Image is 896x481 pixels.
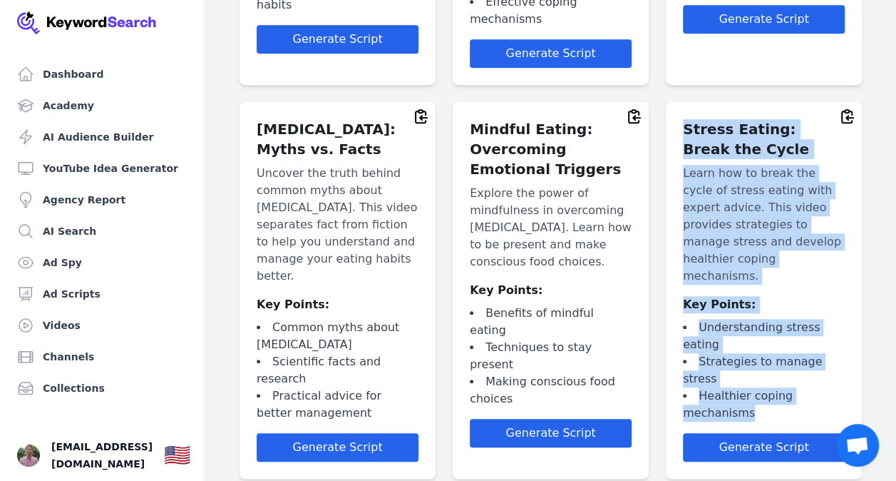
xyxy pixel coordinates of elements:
[164,442,190,468] div: 🇺🇸
[11,186,193,214] a: Agency Report
[470,39,632,68] button: Generate Script
[683,165,845,285] p: Learn how to break the cycle of stress eating with expert advice. This video provides strategies ...
[470,419,632,447] button: Generate Script
[17,444,40,467] button: Open user button
[11,154,193,183] a: YouTube Idea Generator
[17,444,40,467] img: Brian Sherwin
[292,32,382,46] span: Generate Script
[626,108,643,125] button: Copy to clipboard
[683,5,845,34] button: Generate Script
[11,374,193,402] a: Collections
[11,91,193,120] a: Academy
[11,248,193,277] a: Ad Spy
[413,108,430,125] button: Copy to clipboard
[505,46,595,60] span: Generate Script
[839,108,856,125] button: Copy to clipboard
[470,373,632,407] li: Making conscious food choices
[683,296,845,313] h3: Key Points:
[470,305,632,339] li: Benefits of mindful eating
[164,441,190,470] button: 🇺🇸
[257,119,418,159] h2: [MEDICAL_DATA]: Myths vs. Facts
[257,353,418,388] li: Scientific facts and research
[257,388,418,422] li: Practical advice for better management
[683,319,845,353] li: Understanding stress eating
[683,353,845,388] li: Strategies to manage stress
[257,319,418,353] li: Common myths about [MEDICAL_DATA]
[719,12,808,26] span: Generate Script
[11,343,193,371] a: Channels
[257,296,418,313] h3: Key Points:
[836,424,879,467] div: Open chat
[505,426,595,440] span: Generate Script
[470,185,632,270] p: Explore the power of mindfulness in overcoming [MEDICAL_DATA]. Learn how to be present and make c...
[683,119,845,159] h2: Stress Eating: Break the Cycle
[257,165,418,285] p: Uncover the truth behind common myths about [MEDICAL_DATA]. This video separates fact from fictio...
[683,433,845,462] button: Generate Script
[11,280,193,308] a: Ad Scripts
[257,433,418,462] button: Generate Script
[257,25,418,54] button: Generate Script
[470,282,632,299] h3: Key Points:
[470,339,632,373] li: Techniques to stay present
[11,311,193,340] a: Videos
[292,440,382,454] span: Generate Script
[11,217,193,245] a: AI Search
[683,388,845,422] li: Healthier coping mechanisms
[11,60,193,88] a: Dashboard
[470,119,632,179] h2: Mindful Eating: Overcoming Emotional Triggers
[51,438,153,472] span: [EMAIL_ADDRESS][DOMAIN_NAME]
[11,123,193,151] a: AI Audience Builder
[17,11,157,34] img: Your Company
[719,440,808,454] span: Generate Script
